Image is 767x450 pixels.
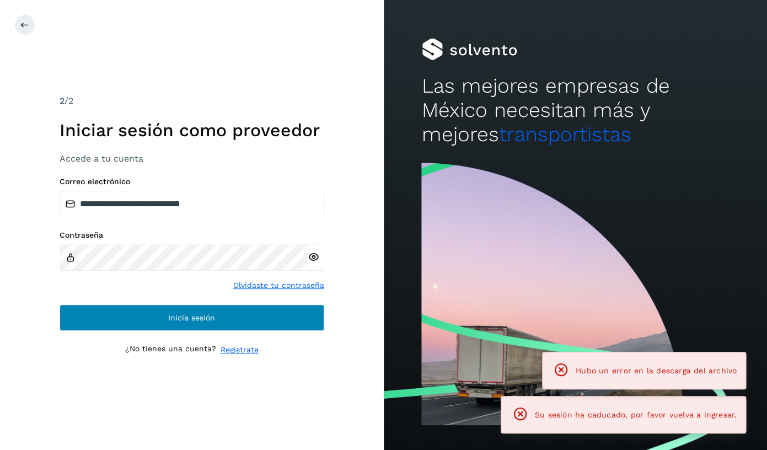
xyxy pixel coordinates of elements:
[233,280,324,291] a: Olvidaste tu contraseña
[60,231,324,240] label: Contraseña
[60,120,324,141] h1: Iniciar sesión como proveedor
[576,366,737,375] span: Hubo un error en la descarga del archivo
[125,344,216,356] p: ¿No tienes una cuenta?
[60,304,324,331] button: Inicia sesión
[221,344,259,356] a: Regístrate
[60,177,324,186] label: Correo electrónico
[535,410,737,419] span: Su sesión ha caducado, por favor vuelva a ingresar.
[422,74,728,147] h2: Las mejores empresas de México necesitan más y mejores
[499,122,631,146] span: transportistas
[60,153,324,164] h3: Accede a tu cuenta
[60,94,324,108] div: /2
[60,95,65,106] span: 2
[168,314,215,322] span: Inicia sesión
